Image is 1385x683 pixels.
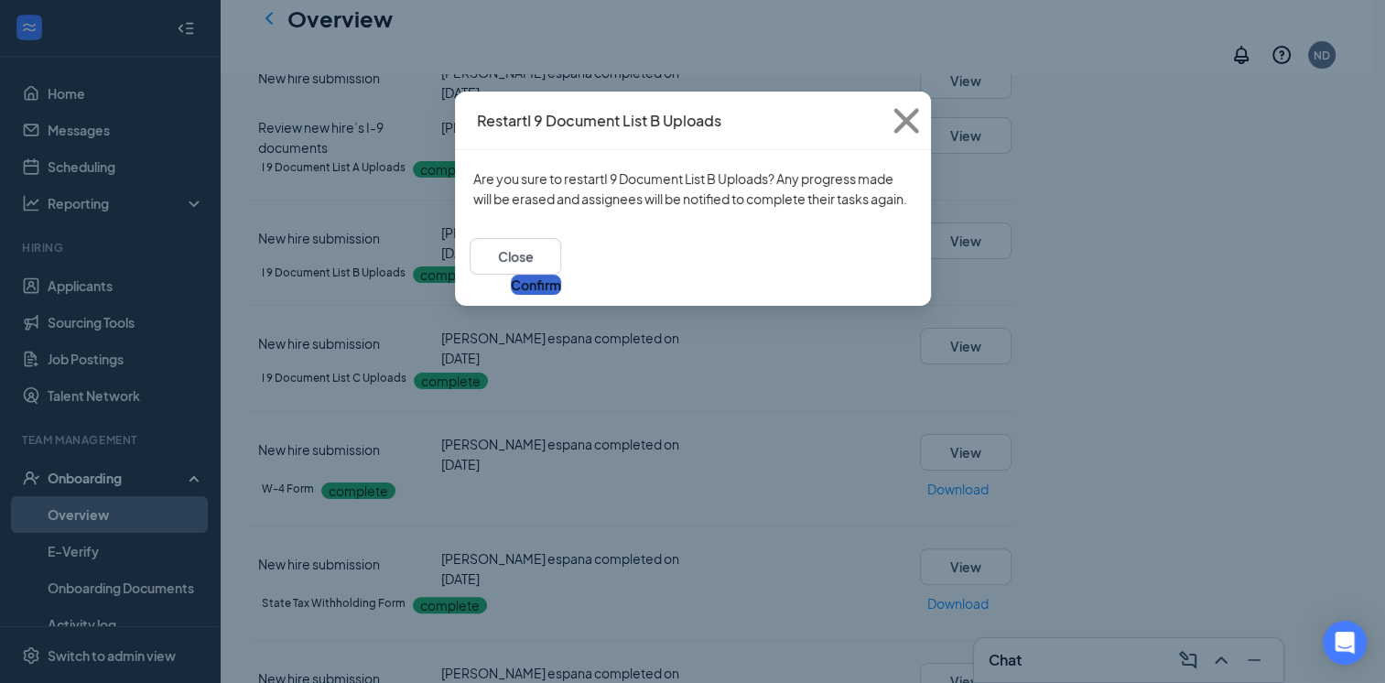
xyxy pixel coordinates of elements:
button: Close [470,238,561,275]
p: Are you sure to restart I 9 Document List B Uploads ? Any progress made will be erased and assign... [473,168,913,209]
button: Close [882,92,931,150]
h4: Restart I 9 Document List B Uploads [477,111,721,131]
div: Open Intercom Messenger [1323,621,1367,665]
svg: Cross [882,96,931,146]
button: Confirm [511,275,561,295]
